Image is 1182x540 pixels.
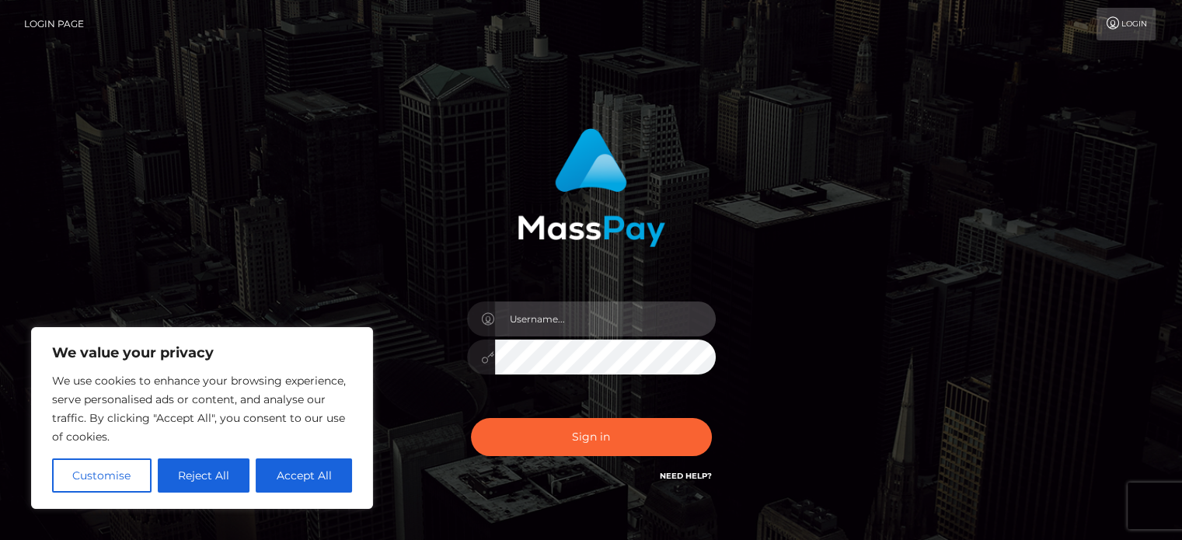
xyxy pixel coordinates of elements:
[518,128,665,247] img: MassPay Login
[158,458,250,493] button: Reject All
[24,8,84,40] a: Login Page
[31,327,373,509] div: We value your privacy
[52,371,352,446] p: We use cookies to enhance your browsing experience, serve personalised ads or content, and analys...
[52,343,352,362] p: We value your privacy
[495,301,716,336] input: Username...
[471,418,712,456] button: Sign in
[256,458,352,493] button: Accept All
[1097,8,1156,40] a: Login
[660,471,712,481] a: Need Help?
[52,458,152,493] button: Customise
